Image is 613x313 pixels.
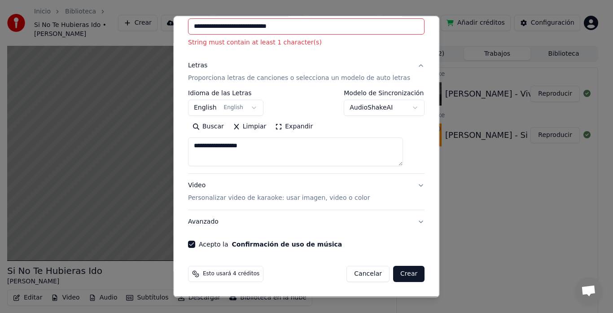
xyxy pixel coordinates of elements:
div: LetrasProporciona letras de canciones o selecciona un modelo de auto letras [188,90,425,174]
button: Avanzado [188,211,425,234]
p: Personalizar video de karaoke: usar imagen, video o color [188,194,370,203]
button: Acepto la [232,242,342,248]
label: Acepto la [199,242,342,248]
span: Esto usará 4 créditos [203,271,259,278]
div: Video [188,181,370,203]
p: Proporciona letras de canciones o selecciona un modelo de auto letras [188,74,410,83]
button: Expandir [271,120,318,134]
button: Crear [393,266,425,282]
button: Buscar [188,120,228,134]
button: Limpiar [228,120,271,134]
label: Idioma de las Letras [188,90,263,97]
button: LetrasProporciona letras de canciones o selecciona un modelo de auto letras [188,54,425,90]
button: VideoPersonalizar video de karaoke: usar imagen, video o color [188,174,425,210]
div: Letras [188,62,207,71]
button: Cancelar [347,266,390,282]
label: Modelo de Sincronización [344,90,425,97]
p: String must contain at least 1 character(s) [188,38,425,47]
